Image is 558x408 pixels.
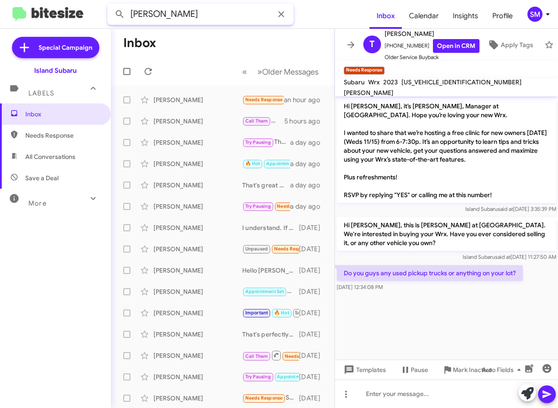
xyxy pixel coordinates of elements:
[285,353,322,359] span: Needs Response
[245,203,271,209] span: Try Pausing
[520,7,548,22] button: SM
[498,206,513,212] span: said at
[153,287,242,296] div: [PERSON_NAME]
[242,372,299,382] div: Perfect! We look forward to seeing you [DATE]. What time would you like to come in?
[25,174,59,182] span: Save a Deal
[242,266,299,275] div: Hello [PERSON_NAME], how can we help you?
[277,203,314,209] span: Needs Response
[290,159,327,168] div: a day ago
[242,158,290,169] div: You're welcome! Looking forward to seeing you on the 20th at 2:00 PM.
[12,37,99,58] a: Special Campaign
[245,289,284,294] span: Appointment Set
[411,362,428,378] span: Pause
[242,137,290,147] div: That's completely understandable! If you're considering selling your vehicle in the future, let u...
[107,4,294,25] input: Search
[295,310,324,316] span: Sold Historic
[242,223,299,232] div: I understand. If you ever decide to sell your vehicle or have questions in the future, feel free ...
[385,53,479,62] span: Older Service Buyback
[153,394,242,403] div: [PERSON_NAME]
[446,3,485,29] a: Insights
[242,393,299,403] div: Sure thing!
[299,372,327,381] div: [DATE]
[344,67,385,75] small: Needs Response
[475,362,531,378] button: Auto Fields
[337,265,523,281] p: Do you guys any used pickup trucks or anything on your lot?
[299,394,327,403] div: [DATE]
[402,3,446,29] a: Calendar
[342,362,386,378] span: Templates
[465,206,556,212] span: Island Subaru [DATE] 3:35:39 PM
[28,89,54,97] span: Labels
[482,362,524,378] span: Auto Fields
[335,362,393,378] button: Templates
[242,350,299,361] div: Inbound Call
[299,351,327,360] div: [DATE]
[237,63,252,81] button: Previous
[153,117,242,126] div: [PERSON_NAME]
[153,181,242,190] div: [PERSON_NAME]
[28,199,47,207] span: More
[266,161,305,166] span: Appointment Set
[153,330,242,339] div: [PERSON_NAME]
[153,351,242,360] div: [PERSON_NAME]
[153,309,242,317] div: [PERSON_NAME]
[242,308,299,318] div: That's perfectly fine! If you have any questions in the future or change your mind, feel free to ...
[245,139,271,145] span: Try Pausing
[242,116,284,126] div: Absolutely! I can follow up with you at the end of the year to discuss your options. Just let me ...
[242,66,247,77] span: «
[242,201,290,211] div: Yes Ty I'll be in touch in a few months
[344,78,365,86] span: Subaru
[369,37,375,51] span: T
[369,3,402,29] a: Inbox
[25,152,75,161] span: All Conversations
[153,266,242,275] div: [PERSON_NAME]
[245,310,268,316] span: Important
[463,254,556,260] span: Island Subaru [DATE] 11:27:50 AM
[277,374,316,380] span: Appointment Set
[274,246,312,252] span: Needs Response
[242,286,299,297] div: Hello [PERSON_NAME], as per [PERSON_NAME], we are not interested in the Outback.
[299,330,327,339] div: [DATE]
[25,131,101,140] span: Needs Response
[34,66,77,75] div: Island Subaru
[433,39,479,53] a: Open in CRM
[284,117,327,126] div: 5 hours ago
[153,95,242,104] div: [PERSON_NAME]
[245,161,260,166] span: 🔥 Hot
[290,181,327,190] div: a day ago
[245,353,268,359] span: Call Them
[479,37,540,53] button: Apply Tags
[242,330,299,339] div: That's perfectly fine! Just let me know when you're ready, and we can set up an appointment to di...
[299,287,327,296] div: [DATE]
[383,78,398,86] span: 2023
[257,66,262,77] span: »
[153,138,242,147] div: [PERSON_NAME]
[242,181,290,190] div: That's great to hear! If you have any questions or need assistance with your current vehicle, fee...
[153,159,242,168] div: [PERSON_NAME]
[385,39,479,53] span: [PHONE_NUMBER]
[453,362,492,378] span: Mark Inactive
[485,3,520,29] a: Profile
[495,254,511,260] span: said at
[337,98,556,203] p: Hi [PERSON_NAME], it’s [PERSON_NAME], Manager at [GEOGRAPHIC_DATA]. Hope you’re loving your new W...
[245,97,283,103] span: Needs Response
[393,362,435,378] button: Pause
[262,67,318,77] span: Older Messages
[290,202,327,211] div: a day ago
[401,78,522,86] span: [US_VEHICLE_IDENTIFICATION_NUMBER]
[153,223,242,232] div: [PERSON_NAME]
[337,284,383,290] span: [DATE] 12:34:08 PM
[123,36,156,50] h1: Inbox
[368,78,380,86] span: Wrx
[435,362,499,378] button: Mark Inactive
[245,118,268,124] span: Call Them
[153,245,242,254] div: [PERSON_NAME]
[344,89,393,97] span: [PERSON_NAME]
[284,95,327,104] div: an hour ago
[274,310,289,316] span: 🔥 Hot
[290,138,327,147] div: a day ago
[245,374,271,380] span: Try Pausing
